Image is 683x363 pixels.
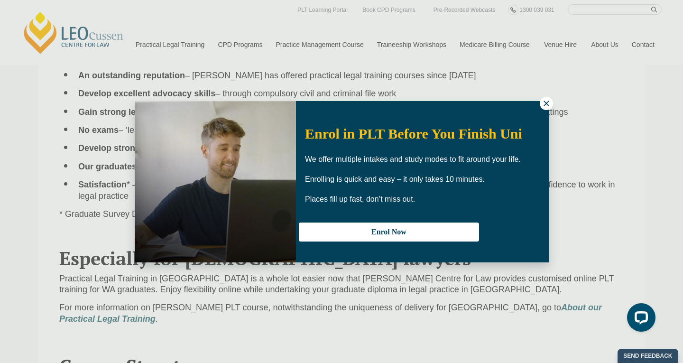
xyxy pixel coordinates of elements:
iframe: LiveChat chat widget [619,299,659,339]
img: Woman in yellow blouse holding folders looking to the right and smiling [135,101,296,262]
span: We offer multiple intakes and study modes to fit around your life. [305,155,521,163]
button: Close [540,97,553,110]
span: Places fill up fast, don’t miss out. [305,195,415,203]
span: Enrol in PLT Before You Finish Uni [305,126,522,141]
span: Enrolling is quick and easy – it only takes 10 minutes. [305,175,485,183]
button: Enrol Now [299,223,479,242]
